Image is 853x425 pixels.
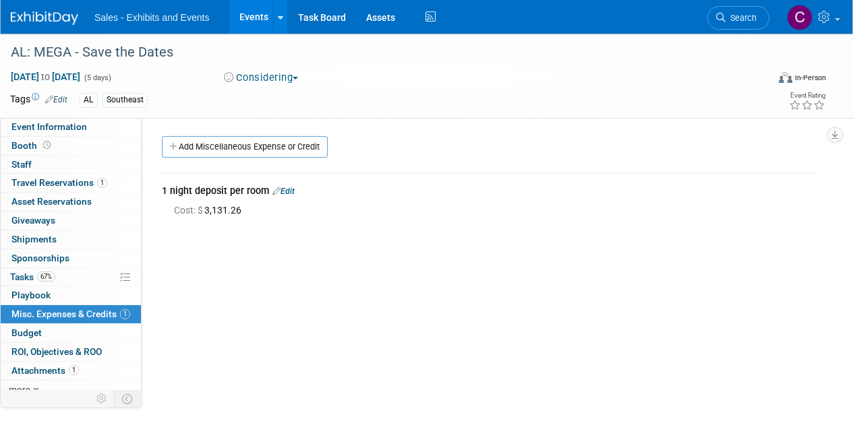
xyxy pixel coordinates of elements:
[10,271,55,282] span: Tasks
[789,92,825,99] div: Event Rating
[1,230,141,249] a: Shipments
[162,136,328,158] a: Add Miscellaneous Expense or Credit
[10,92,67,108] td: Tags
[37,271,55,282] span: 67%
[11,234,57,244] span: Shipments
[1,362,141,380] a: Attachments1
[11,290,51,300] span: Playbook
[219,71,303,85] button: Considering
[11,327,42,338] span: Budget
[1,137,141,155] a: Booth
[39,71,52,82] span: to
[80,93,98,107] div: AL
[707,70,826,90] div: Event Format
[6,40,757,65] div: AL: MEGA - Save the Dates
[11,196,92,207] span: Asset Reservations
[11,121,87,132] span: Event Information
[162,184,816,200] div: 1 night deposit per room
[97,178,107,188] span: 1
[779,72,792,83] img: Format-Inperson.png
[11,365,79,376] span: Attachments
[1,156,141,174] a: Staff
[11,308,130,319] span: Misc. Expenses & Credits
[174,205,247,216] span: 3,131.26
[1,118,141,136] a: Event Information
[83,73,111,82] span: (5 days)
[9,384,30,395] span: more
[1,193,141,211] a: Asset Reservations
[272,187,295,196] a: Edit
[1,174,141,192] a: Travel Reservations1
[94,12,209,23] span: Sales - Exhibits and Events
[174,205,204,216] span: Cost: $
[726,13,757,23] span: Search
[1,211,141,230] a: Giveaways
[11,177,107,188] span: Travel Reservations
[120,309,130,319] span: 1
[787,5,813,30] img: Christine Lurz
[11,346,102,357] span: ROI, Objectives & ROO
[69,365,79,375] span: 1
[102,93,148,107] div: Southeast
[90,390,114,407] td: Personalize Event Tab Strip
[11,215,55,226] span: Giveaways
[10,71,81,83] span: [DATE] [DATE]
[707,6,769,30] a: Search
[11,253,69,263] span: Sponsorships
[114,390,142,407] td: Toggle Event Tabs
[1,381,141,399] a: more
[1,286,141,304] a: Playbook
[1,305,141,323] a: Misc. Expenses & Credits1
[1,343,141,361] a: ROI, Objectives & ROO
[1,268,141,286] a: Tasks67%
[11,140,53,151] span: Booth
[11,159,32,170] span: Staff
[1,324,141,342] a: Budget
[45,95,67,104] a: Edit
[40,140,53,150] span: Booth not reserved yet
[794,73,826,83] div: In-Person
[11,11,78,25] img: ExhibitDay
[1,249,141,267] a: Sponsorships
